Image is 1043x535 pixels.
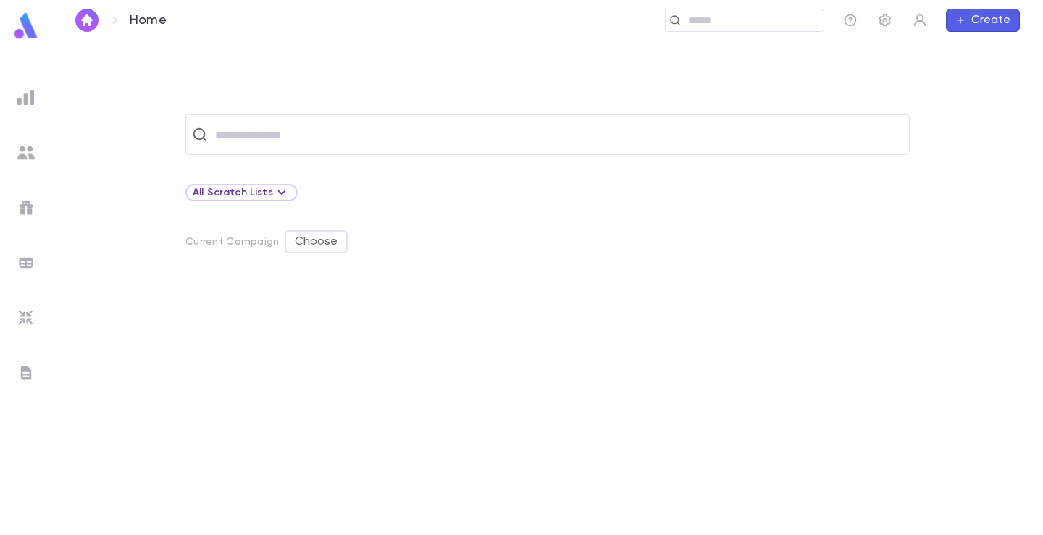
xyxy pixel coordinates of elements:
img: batches_grey.339ca447c9d9533ef1741baa751efc33.svg [17,254,35,271]
img: logo [12,12,41,40]
p: Home [130,12,167,28]
p: Current Campaign [185,236,279,248]
img: home_white.a664292cf8c1dea59945f0da9f25487c.svg [78,14,96,26]
button: Create [946,9,1020,32]
button: Choose [285,230,348,253]
img: students_grey.60c7aba0da46da39d6d829b817ac14fc.svg [17,144,35,161]
div: All Scratch Lists [185,184,298,201]
img: imports_grey.530a8a0e642e233f2baf0ef88e8c9fcb.svg [17,309,35,327]
img: reports_grey.c525e4749d1bce6a11f5fe2a8de1b229.svg [17,89,35,106]
img: letters_grey.7941b92b52307dd3b8a917253454ce1c.svg [17,364,35,382]
img: campaigns_grey.99e729a5f7ee94e3726e6486bddda8f1.svg [17,199,35,216]
div: All Scratch Lists [193,184,290,201]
